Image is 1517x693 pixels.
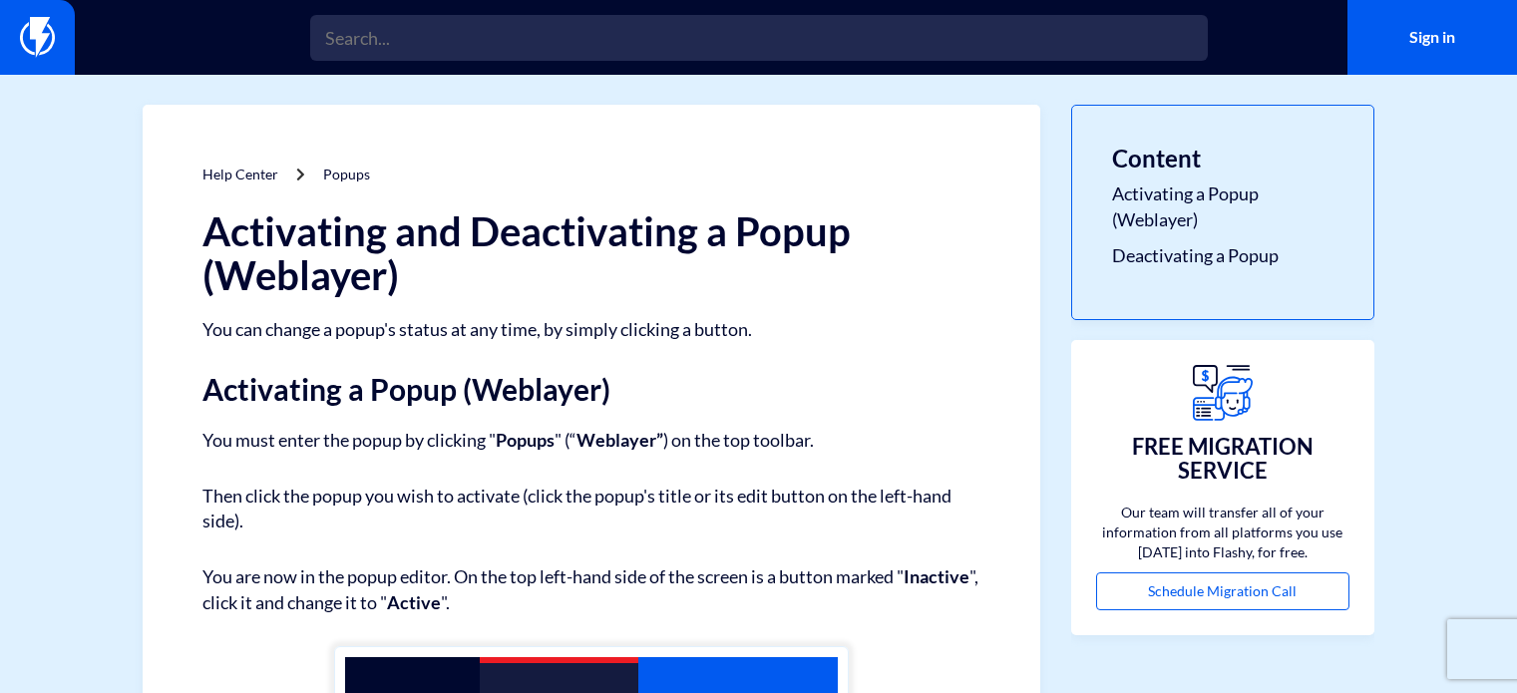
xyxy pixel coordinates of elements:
[202,373,980,406] h2: Activating a Popup (Weblayer)
[323,166,370,182] a: Popups
[1096,435,1349,483] h3: FREE MIGRATION SERVICE
[310,15,1208,61] input: Search...
[202,564,980,615] p: You are now in the popup editor. On the top left-hand side of the screen is a button marked " ", ...
[387,591,441,613] strong: Active
[904,565,969,587] strong: Inactive
[202,426,980,454] p: You must enter the popup by clicking " " (“ ) on the top toolbar.
[1112,146,1333,172] h3: Content
[1096,503,1349,562] p: Our team will transfer all of your information from all platforms you use [DATE] into Flashy, for...
[202,166,278,182] a: Help Center
[576,429,663,451] strong: Weblayer”
[202,317,980,343] p: You can change a popup's status at any time, by simply clicking a button.
[1112,181,1333,232] a: Activating a Popup (Weblayer)
[1096,572,1349,610] a: Schedule Migration Call
[496,429,555,451] strong: Popups
[202,484,980,534] p: Then click the popup you wish to activate (click the popup's title or its edit button on the left...
[202,209,980,297] h1: Activating and Deactivating a Popup (Weblayer)
[1112,243,1333,269] a: Deactivating a Popup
